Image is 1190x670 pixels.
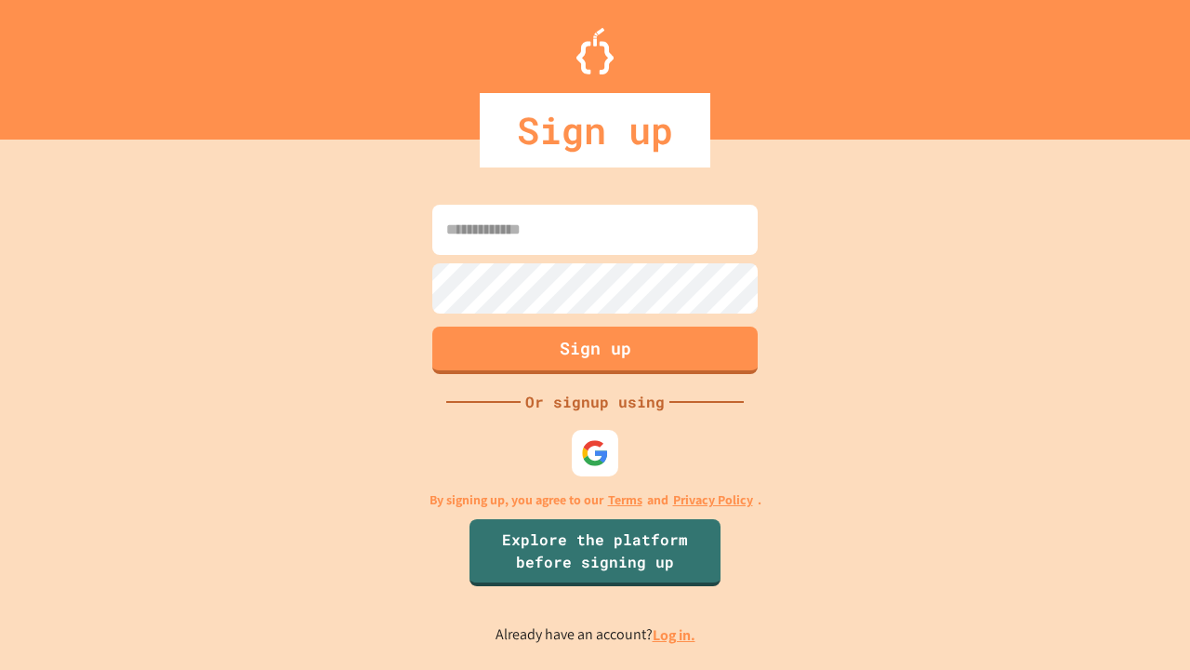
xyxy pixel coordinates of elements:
[480,93,710,167] div: Sign up
[432,327,758,374] button: Sign up
[581,439,609,467] img: google-icon.svg
[1112,596,1171,651] iframe: chat widget
[608,490,642,510] a: Terms
[653,625,695,645] a: Log in.
[673,490,753,510] a: Privacy Policy
[496,623,695,647] p: Already have an account?
[576,28,614,74] img: Logo.svg
[469,519,721,586] a: Explore the platform before signing up
[521,391,669,413] div: Or signup using
[1036,515,1171,594] iframe: chat widget
[430,490,761,510] p: By signing up, you agree to our and .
